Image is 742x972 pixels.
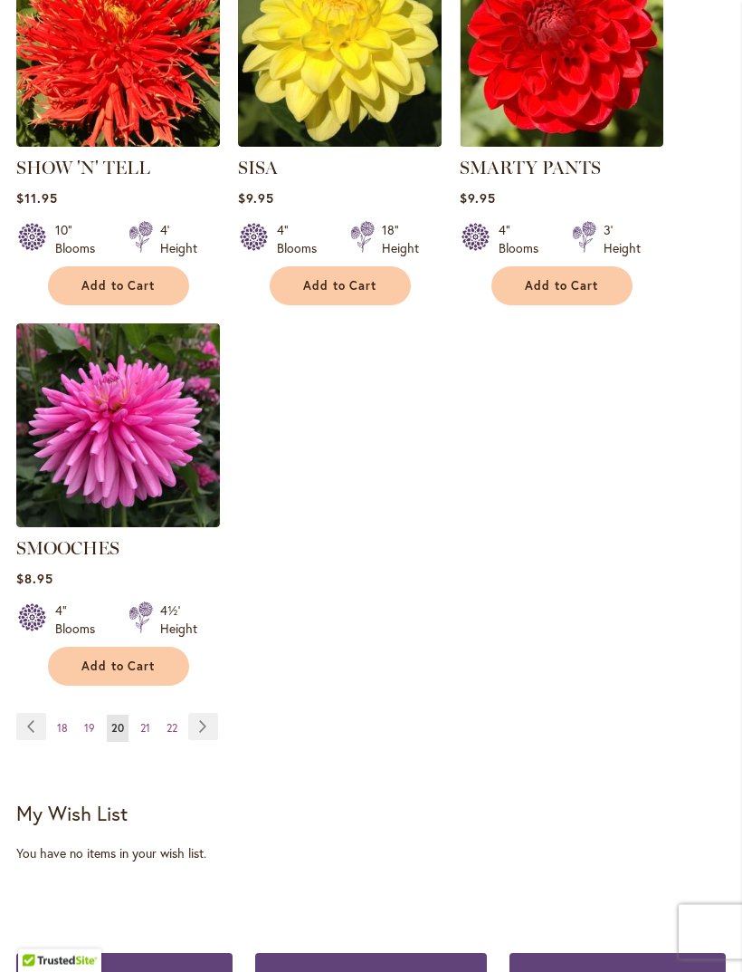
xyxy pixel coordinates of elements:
[238,190,274,207] span: $9.95
[16,158,150,179] a: SHOW 'N' TELL
[16,538,119,560] a: SMOOCHES
[162,716,182,743] a: 22
[55,222,107,258] div: 10" Blooms
[111,722,124,736] span: 20
[48,648,189,687] button: Add to Cart
[270,267,411,306] button: Add to Cart
[14,908,64,958] iframe: Launch Accessibility Center
[136,716,155,743] a: 21
[16,801,128,827] strong: My Wish List
[460,158,601,179] a: SMARTY PANTS
[16,134,220,151] a: SHOW 'N' TELL
[525,279,599,294] span: Add to Cart
[16,324,220,528] img: SMOOCHES
[491,267,633,306] button: Add to Cart
[460,190,496,207] span: $9.95
[16,190,58,207] span: $11.95
[81,659,156,675] span: Add to Cart
[80,716,100,743] a: 19
[166,722,177,736] span: 22
[16,515,220,532] a: SMOOCHES
[16,571,53,588] span: $8.95
[160,602,197,639] div: 4½' Height
[604,222,641,258] div: 3' Height
[499,222,550,258] div: 4" Blooms
[460,134,663,151] a: SMARTY PANTS
[48,267,189,306] button: Add to Cart
[84,722,95,736] span: 19
[303,279,377,294] span: Add to Cart
[277,222,328,258] div: 4" Blooms
[238,134,442,151] a: SISA
[238,158,278,179] a: SISA
[140,722,150,736] span: 21
[382,222,419,258] div: 18" Height
[81,279,156,294] span: Add to Cart
[57,722,68,736] span: 18
[52,716,72,743] a: 18
[160,222,197,258] div: 4' Height
[16,845,726,863] div: You have no items in your wish list.
[55,602,107,639] div: 4" Blooms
